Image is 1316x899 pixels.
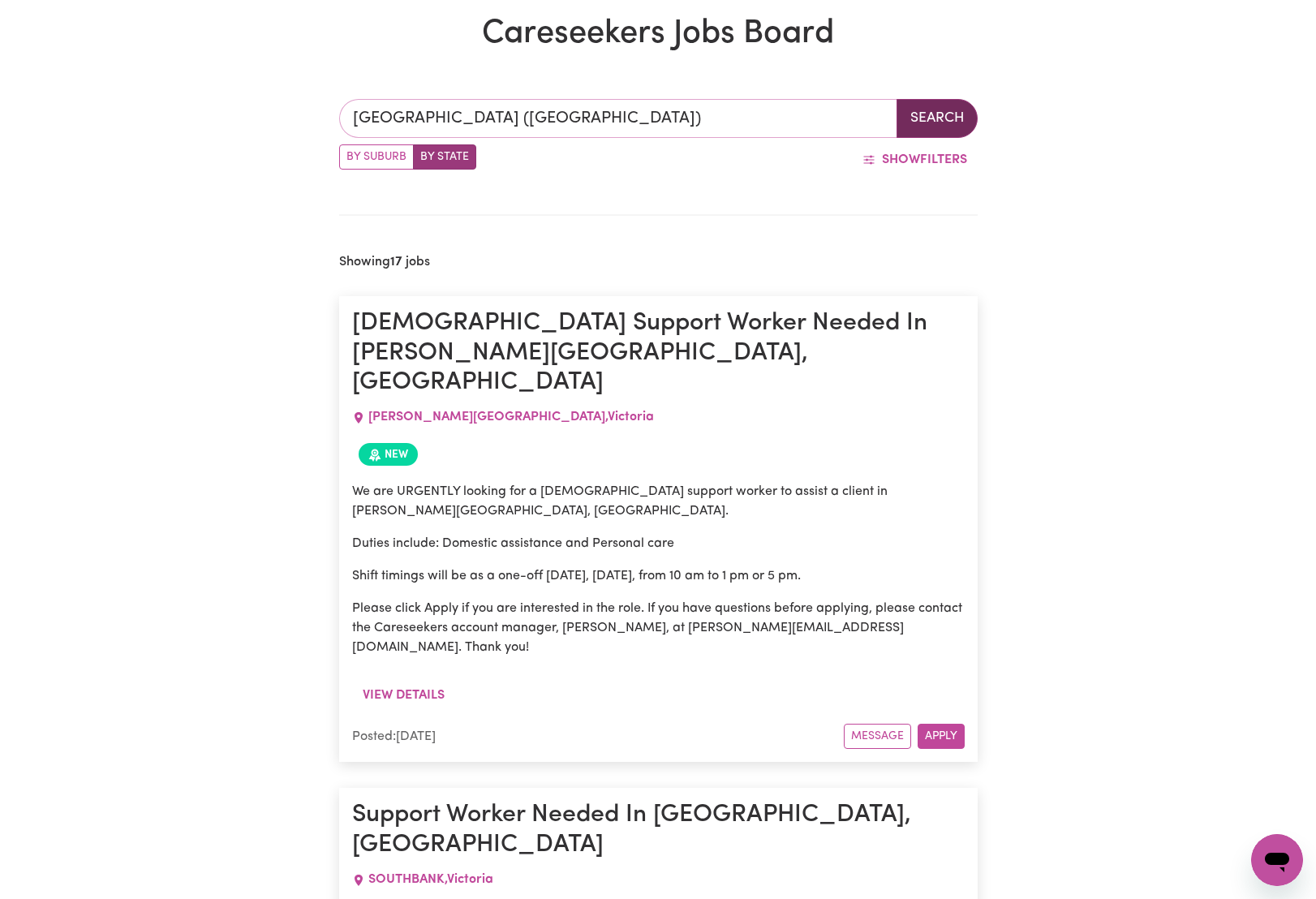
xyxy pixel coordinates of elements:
[352,599,965,657] p: Please click Apply if you are interested in the role. If you have questions before applying, plea...
[352,566,965,586] p: Shift timings will be as a one-off [DATE], [DATE], from 10 am to 1 pm or 5 pm.
[413,144,476,170] label: Search by state
[897,99,978,138] button: Search
[352,801,965,860] h1: Support Worker Needed In [GEOGRAPHIC_DATA], [GEOGRAPHIC_DATA]
[882,153,920,166] span: Show
[918,724,965,749] button: Apply for this job
[390,256,402,269] b: 17
[1251,834,1303,886] iframe: Button to launch messaging window
[339,144,414,170] label: Search by suburb/post code
[852,144,978,175] button: ShowFilters
[352,680,455,711] button: View details
[368,411,654,424] span: [PERSON_NAME][GEOGRAPHIC_DATA] , Victoria
[352,534,965,553] p: Duties include: Domestic assistance and Personal care
[352,727,844,746] div: Posted: [DATE]
[844,724,911,749] button: Message
[352,309,965,398] h1: [DEMOGRAPHIC_DATA] Support Worker Needed In [PERSON_NAME][GEOGRAPHIC_DATA], [GEOGRAPHIC_DATA]
[339,99,897,138] input: e.g. New South Wales, or NSW
[339,255,430,270] h2: Showing jobs
[368,873,493,886] span: SOUTHBANK , Victoria
[352,482,965,521] p: We are URGENTLY looking for a [DEMOGRAPHIC_DATA] support worker to assist a client in [PERSON_NAM...
[359,443,418,466] span: Job posted within the last 30 days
